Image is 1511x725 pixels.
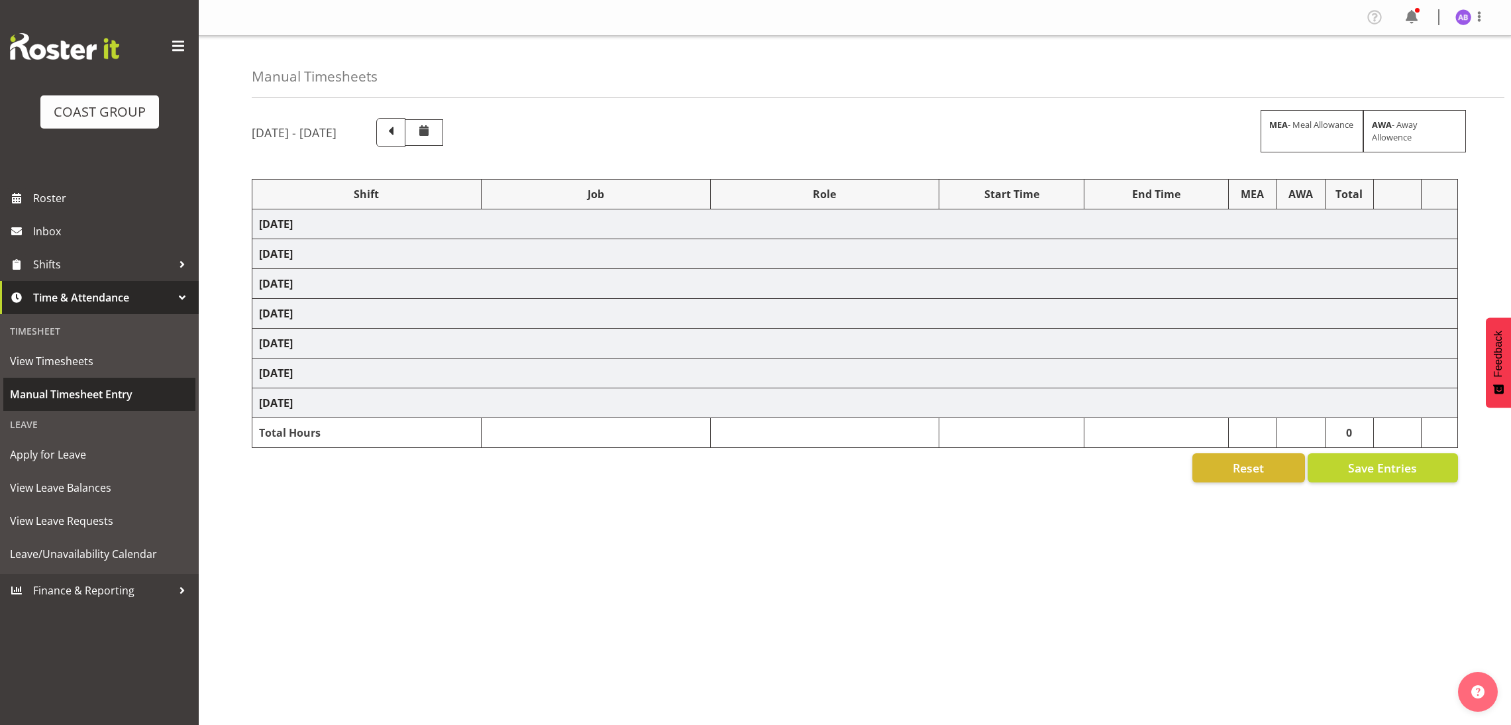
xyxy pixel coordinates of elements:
[1492,331,1504,377] span: Feedback
[1233,459,1264,476] span: Reset
[1235,186,1269,202] div: MEA
[33,254,172,274] span: Shifts
[259,186,474,202] div: Shift
[10,33,119,60] img: Rosterit website logo
[10,544,189,564] span: Leave/Unavailability Calendar
[3,537,195,571] a: Leave/Unavailability Calendar
[252,329,1458,359] td: [DATE]
[1325,418,1373,448] td: 0
[3,378,195,411] a: Manual Timesheet Entry
[1471,685,1485,698] img: help-xxl-2.png
[1348,459,1417,476] span: Save Entries
[1372,119,1392,131] strong: AWA
[3,317,195,345] div: Timesheet
[717,186,933,202] div: Role
[10,511,189,531] span: View Leave Requests
[252,125,337,140] h5: [DATE] - [DATE]
[1308,453,1458,482] button: Save Entries
[33,221,192,241] span: Inbox
[252,418,482,448] td: Total Hours
[1091,186,1222,202] div: End Time
[1261,110,1363,152] div: - Meal Allowance
[252,269,1458,299] td: [DATE]
[946,186,1076,202] div: Start Time
[10,384,189,404] span: Manual Timesheet Entry
[3,411,195,438] div: Leave
[1332,186,1367,202] div: Total
[1455,9,1471,25] img: amy-buchanan3142.jpg
[10,351,189,371] span: View Timesheets
[3,438,195,471] a: Apply for Leave
[252,209,1458,239] td: [DATE]
[3,471,195,504] a: View Leave Balances
[488,186,703,202] div: Job
[252,239,1458,269] td: [DATE]
[252,69,378,84] h4: Manual Timesheets
[1192,453,1305,482] button: Reset
[33,581,172,600] span: Finance & Reporting
[3,345,195,378] a: View Timesheets
[33,188,192,208] span: Roster
[1283,186,1318,202] div: AWA
[10,478,189,498] span: View Leave Balances
[1486,317,1511,408] button: Feedback - Show survey
[3,504,195,537] a: View Leave Requests
[252,388,1458,418] td: [DATE]
[33,288,172,307] span: Time & Attendance
[10,445,189,465] span: Apply for Leave
[252,359,1458,388] td: [DATE]
[54,102,146,122] div: COAST GROUP
[1363,110,1466,152] div: - Away Allowence
[252,299,1458,329] td: [DATE]
[1269,119,1288,131] strong: MEA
